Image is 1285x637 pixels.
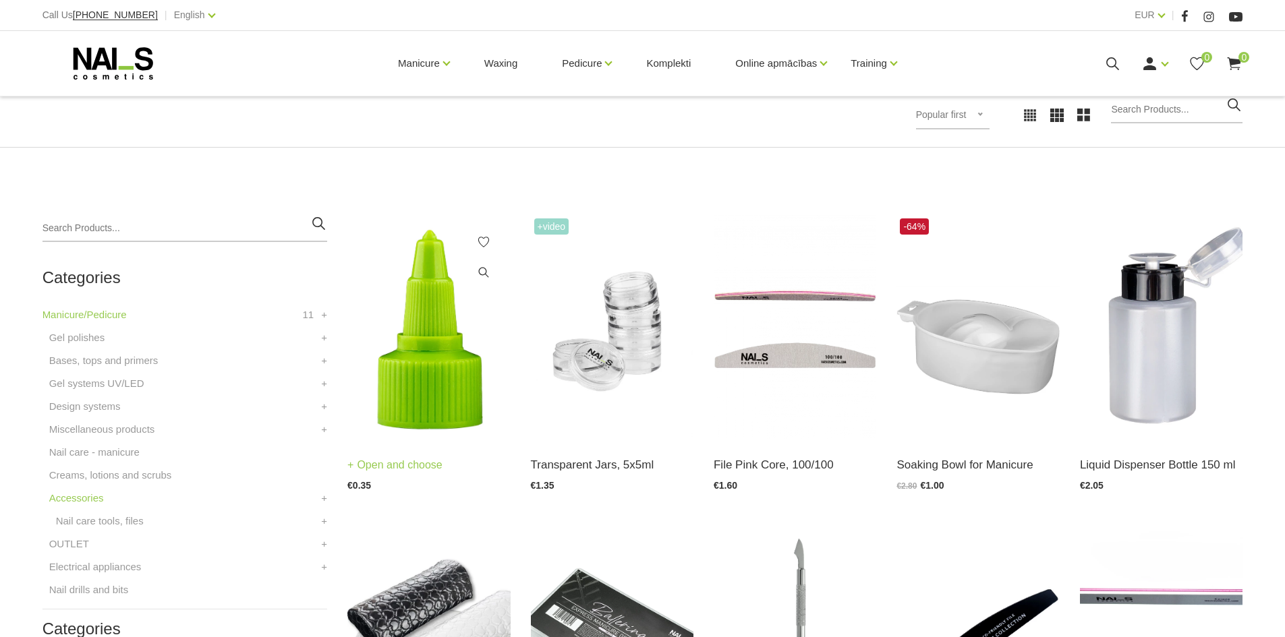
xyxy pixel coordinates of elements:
[714,456,876,474] a: File Pink Core, 100/100
[321,513,327,529] a: +
[896,481,917,491] span: €2.80
[49,398,121,415] a: Design systems
[49,421,155,437] a: Miscellaneous products
[900,218,929,235] span: -64%
[1111,96,1243,123] input: Search Products...
[302,307,314,323] span: 11
[321,536,327,552] a: +
[474,31,528,96] a: Waxing
[42,269,327,286] h2: Categories
[562,36,602,90] a: Pedicure
[920,480,944,491] span: €1.00
[49,444,140,460] a: Nail care - manicure
[321,375,327,392] a: +
[347,215,510,439] img: Za'lais (20/415) der 30, 50 un 100ml pudelītēm. Melnais (24/415) 250 un 500ml pudelēm....
[321,398,327,415] a: +
[531,456,693,474] a: Transparent Jars, 5x5ml
[1080,480,1104,491] span: €2.05
[1238,52,1249,63] span: 0
[321,559,327,575] a: +
[1226,55,1243,72] a: 0
[398,36,440,90] a: Manicure
[534,218,569,235] span: +Video
[714,215,876,439] img: PINK CORE COLLECTION:- Nail polishing file 600/3000- File/Buffer 180/220- Buffer 180/220- File/Bu...
[531,480,554,491] span: €1.35
[49,467,172,483] a: Creams, lotions and scrubs
[42,307,127,323] a: Manicure/Pedicure
[321,330,327,346] a: +
[321,490,327,506] a: +
[635,31,702,96] a: Komplekti
[735,36,817,90] a: Online apmācības
[1135,7,1155,23] a: EUR
[321,307,327,323] a: +
[165,7,167,24] span: |
[49,375,144,392] a: Gel systems UV/LED
[321,353,327,369] a: +
[1080,215,1243,439] img: The bottle is perfect for use with any liquid. Pour the necessary liquid (for example, NAI_S Cosm...
[49,582,129,598] a: Nail drills and bits
[49,490,104,506] a: Accessories
[49,353,159,369] a: Bases, tops and primers
[1201,52,1212,63] span: 0
[531,215,693,439] img: Especially gentle brush-cleaning solution quickly removes acrylic paints, gels and gel nail polis...
[916,109,967,120] span: Popular first
[851,36,887,90] a: Training
[49,536,89,552] a: OUTLET
[347,480,371,491] span: €0.35
[73,9,158,20] span: [PHONE_NUMBER]
[714,480,737,491] span: €1.60
[1189,55,1205,72] a: 0
[42,7,158,24] div: Call Us
[347,456,442,475] a: Open and choose
[321,421,327,437] a: +
[49,330,105,346] a: Gel polishes
[42,215,327,242] input: Search Products...
[896,215,1059,439] img: Soaking Bowl for ManicureA convenient and practical soaking bowl, suitable for nail care and prof...
[174,7,205,23] a: English
[73,10,158,20] a: [PHONE_NUMBER]
[56,513,144,529] a: Nail care tools, files
[1080,456,1243,474] a: Liquid Dispenser Bottle 150 ml
[896,456,1059,474] a: Soaking Bowl for Manicure
[49,559,142,575] a: Electrical appliances
[1172,7,1174,24] span: |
